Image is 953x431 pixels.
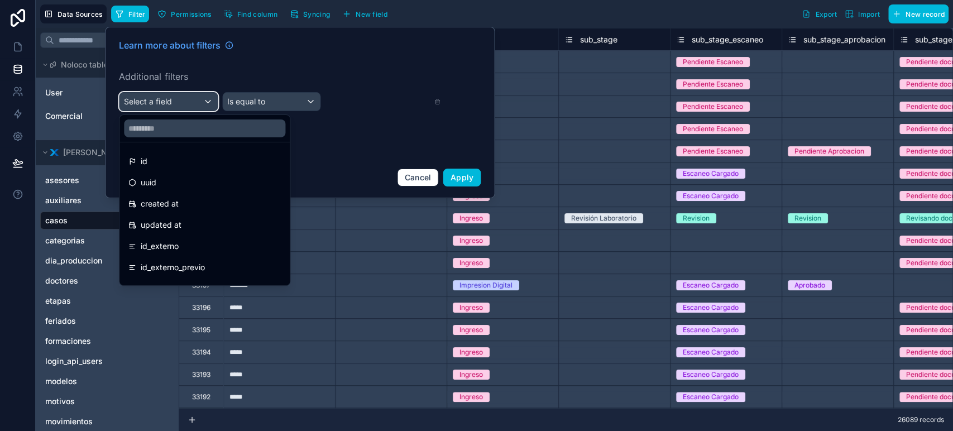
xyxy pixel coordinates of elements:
div: 33194 [192,348,211,357]
div: auxiliares [40,191,174,209]
span: created at [141,197,179,210]
button: Import [841,4,884,23]
a: Syncing [286,6,338,22]
a: doctores [45,275,147,286]
div: Ingreso [459,258,483,268]
a: movimientos [45,416,147,427]
button: Filter [111,6,150,22]
button: Syncing [286,6,334,22]
button: Noloco tables [40,57,167,73]
div: Escaneo Cargado [683,280,739,290]
span: casos [45,215,68,226]
a: User [45,87,136,98]
span: Syncing [303,10,330,18]
span: id [141,155,147,168]
span: User [45,87,63,98]
a: Permissions [154,6,219,22]
a: categorias [45,235,147,246]
div: motivos [40,392,174,410]
div: 33192 [192,392,210,401]
div: Aprobado [794,280,825,290]
div: Pendiente Escaneo [683,146,743,156]
span: movimientos [45,416,93,427]
div: 33193 [192,370,210,379]
span: Comercial [45,111,83,122]
span: Find column [237,10,277,18]
a: motivos [45,396,147,407]
span: stage [141,282,161,295]
a: feriados [45,315,147,327]
div: Ingreso [459,392,483,402]
span: Permissions [171,10,211,18]
button: Data Sources [40,4,107,23]
span: updated at [141,218,181,232]
div: Pendiente Aprobacion [794,146,864,156]
button: Export [798,4,841,23]
a: auxiliares [45,195,147,206]
span: uuid [141,176,156,189]
div: Ingreso [459,370,483,380]
div: Revision [794,213,821,223]
span: auxiliares [45,195,82,206]
a: etapas [45,295,147,307]
div: Escaneo Cargado [683,303,739,313]
div: asesores [40,171,174,189]
span: dia_produccion [45,255,102,266]
span: formaciones [45,336,91,347]
span: Import [858,10,880,18]
span: doctores [45,275,78,286]
span: New record [906,10,945,18]
span: sub_stage [580,34,617,45]
span: categorias [45,235,85,246]
span: login_api_users [45,356,103,367]
div: dia_produccion [40,252,174,270]
div: Escaneo Cargado [683,191,739,201]
span: id_externo_previo [141,261,205,274]
div: Ingreso [459,303,483,313]
img: Xano logo [50,148,59,157]
button: Find column [220,6,281,22]
a: dia_produccion [45,255,147,266]
span: sub_stage_aprobacion [803,34,885,45]
div: User [40,84,174,102]
span: feriados [45,315,76,327]
div: Pendiente Escaneo [683,79,743,89]
div: doctores [40,272,174,290]
div: modelos [40,372,174,390]
button: New field [338,6,391,22]
span: Noloco tables [61,59,113,70]
span: [PERSON_NAME] [63,147,127,158]
div: Escaneo Cargado [683,325,739,335]
div: Pendiente Escaneo [683,102,743,112]
div: Pendiente Escaneo [683,57,743,67]
div: Pendiente Escaneo [683,124,743,134]
div: Escaneo Cargado [683,392,739,402]
a: formaciones [45,336,147,347]
div: etapas [40,292,174,310]
div: casos [40,212,174,229]
div: login_api_users [40,352,174,370]
div: Comercial [40,107,174,125]
div: Revisión Laboratorio [571,213,636,223]
span: Export [815,10,837,18]
div: Escaneo Cargado [683,169,739,179]
div: formaciones [40,332,174,350]
span: 26089 records [898,415,944,424]
div: movimientos [40,413,174,430]
span: New field [356,10,387,18]
span: id_externo [141,240,179,253]
div: Revision [683,213,710,223]
div: Escaneo Cargado [683,370,739,380]
div: 33195 [192,325,210,334]
span: Data Sources [58,10,103,18]
div: categorias [40,232,174,250]
div: Escaneo Cargado [683,347,739,357]
a: modelos [45,376,147,387]
a: asesores [45,175,147,186]
span: motivos [45,396,75,407]
span: asesores [45,175,79,186]
button: New record [888,4,949,23]
div: Ingreso [459,213,483,223]
a: New record [884,4,949,23]
button: Permissions [154,6,215,22]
